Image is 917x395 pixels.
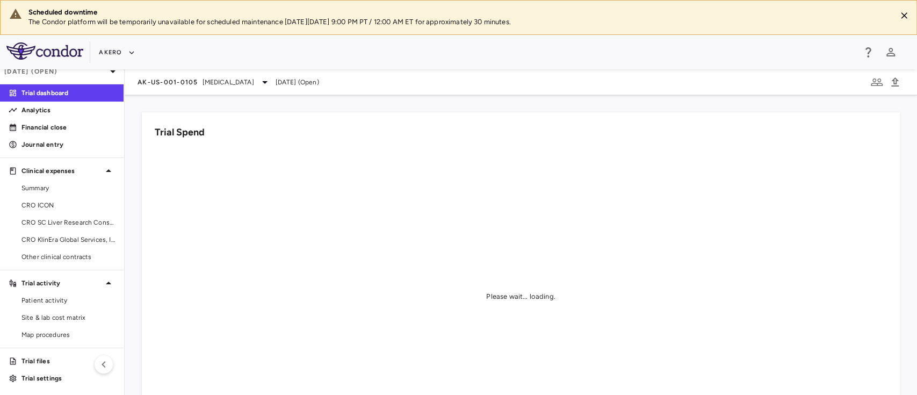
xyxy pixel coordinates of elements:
[21,278,102,288] p: Trial activity
[21,200,115,210] span: CRO ICON
[138,78,198,87] span: AK-US-001-0105
[21,183,115,193] span: Summary
[4,67,106,76] p: [DATE] (Open)
[21,123,115,132] p: Financial close
[99,44,135,61] button: Akero
[21,374,115,383] p: Trial settings
[896,8,912,24] button: Close
[21,252,115,262] span: Other clinical contracts
[21,140,115,149] p: Journal entry
[155,125,205,140] h6: Trial Spend
[6,42,83,60] img: logo-full-SnFGN8VE.png
[21,88,115,98] p: Trial dashboard
[21,296,115,305] span: Patient activity
[21,313,115,322] span: Site & lab cost matrix
[21,105,115,115] p: Analytics
[28,17,887,27] p: The Condor platform will be temporarily unavailable for scheduled maintenance [DATE][DATE] 9:00 P...
[21,356,115,366] p: Trial files
[486,292,555,301] div: Please wait... loading.
[21,218,115,227] span: CRO SC Liver Research Consortium LLC
[203,77,254,87] span: [MEDICAL_DATA]
[28,8,887,17] div: Scheduled downtime
[21,166,102,176] p: Clinical expenses
[21,330,115,340] span: Map procedures
[21,235,115,245] span: CRO KlinEra Global Services, Inc
[276,77,319,87] span: [DATE] (Open)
